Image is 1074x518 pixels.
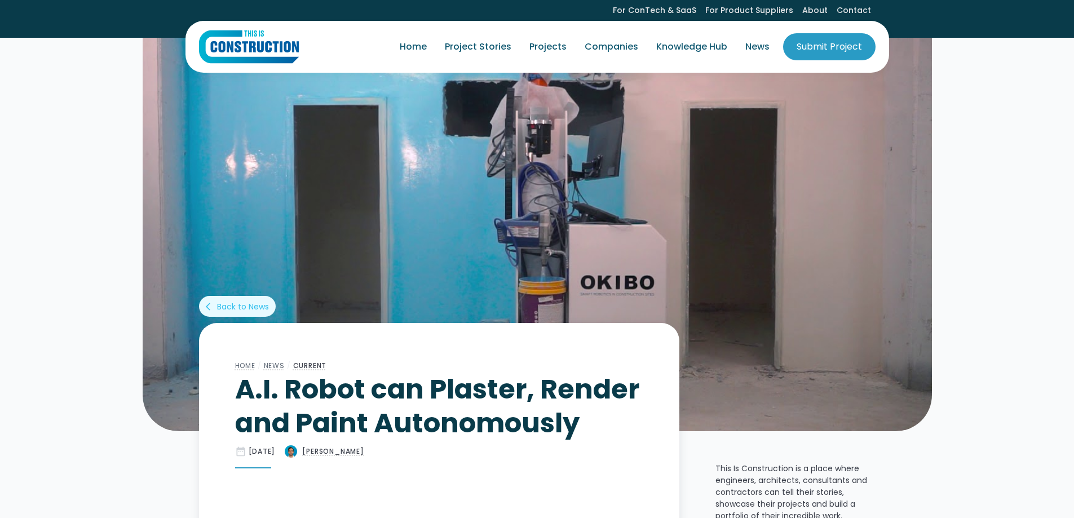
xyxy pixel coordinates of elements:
a: Current [293,361,327,370]
div: Back to News [217,301,269,312]
img: A.I. Robot can Plaster, Render and Paint Autonomously [284,445,298,458]
a: Home [391,31,436,63]
a: Submit Project [783,33,876,60]
a: [PERSON_NAME] [284,445,364,458]
img: A.I. Robot can Plaster, Render and Paint Autonomously [143,37,932,431]
a: Project Stories [436,31,520,63]
a: home [199,30,299,64]
a: Projects [520,31,576,63]
a: Knowledge Hub [647,31,736,63]
a: arrow_back_iosBack to News [199,296,276,317]
img: This Is Construction Logo [199,30,299,64]
div: [DATE] [249,446,276,457]
h1: A.I. Robot can Plaster, Render and Paint Autonomously [235,373,643,440]
a: Home [235,361,255,370]
div: Submit Project [797,40,862,54]
a: Companies [576,31,647,63]
a: News [264,361,285,370]
div: arrow_back_ios [206,301,215,312]
div: / [255,359,264,373]
a: News [736,31,779,63]
div: [PERSON_NAME] [302,446,364,457]
div: / [285,359,293,373]
div: date_range [235,446,246,457]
